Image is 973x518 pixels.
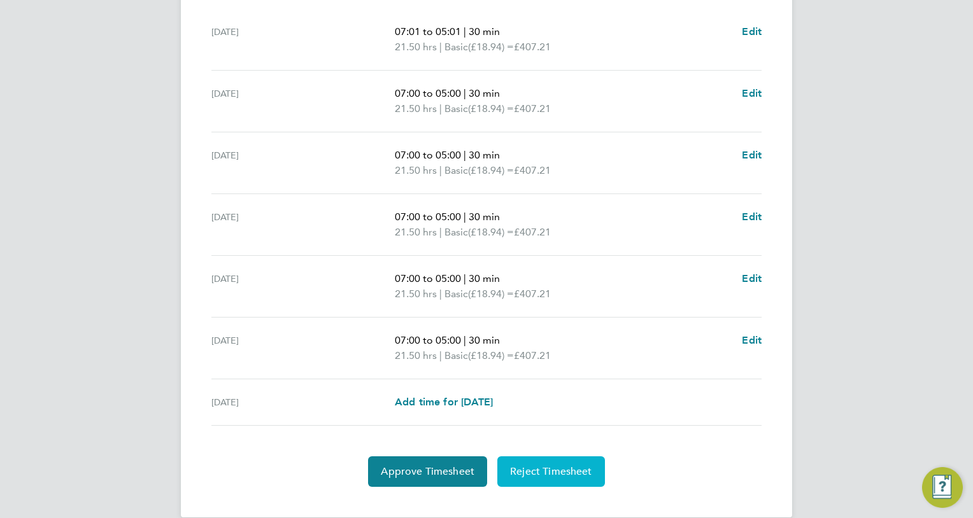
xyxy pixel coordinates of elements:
[742,272,762,284] span: Edit
[395,272,461,284] span: 07:00 to 05:00
[439,164,442,176] span: |
[464,211,466,223] span: |
[395,164,437,176] span: 21.50 hrs
[211,333,395,363] div: [DATE]
[510,465,592,478] span: Reject Timesheet
[395,211,461,223] span: 07:00 to 05:00
[444,286,468,302] span: Basic
[211,24,395,55] div: [DATE]
[395,25,461,38] span: 07:01 to 05:01
[742,86,762,101] a: Edit
[464,87,466,99] span: |
[469,149,500,161] span: 30 min
[381,465,474,478] span: Approve Timesheet
[469,87,500,99] span: 30 min
[444,225,468,240] span: Basic
[514,349,551,361] span: £407.21
[742,25,762,38] span: Edit
[742,24,762,39] a: Edit
[395,102,437,115] span: 21.50 hrs
[211,395,395,410] div: [DATE]
[464,149,466,161] span: |
[444,348,468,363] span: Basic
[468,288,514,300] span: (£18.94) =
[742,271,762,286] a: Edit
[514,164,551,176] span: £407.21
[514,288,551,300] span: £407.21
[469,272,500,284] span: 30 min
[514,226,551,238] span: £407.21
[469,25,500,38] span: 30 min
[742,333,762,348] a: Edit
[444,101,468,116] span: Basic
[395,349,437,361] span: 21.50 hrs
[742,334,762,346] span: Edit
[395,396,493,408] span: Add time for [DATE]
[497,456,605,487] button: Reject Timesheet
[439,288,442,300] span: |
[742,87,762,99] span: Edit
[468,102,514,115] span: (£18.94) =
[468,164,514,176] span: (£18.94) =
[468,349,514,361] span: (£18.94) =
[395,41,437,53] span: 21.50 hrs
[444,39,468,55] span: Basic
[468,226,514,238] span: (£18.94) =
[211,148,395,178] div: [DATE]
[211,209,395,240] div: [DATE]
[464,272,466,284] span: |
[469,211,500,223] span: 30 min
[469,334,500,346] span: 30 min
[395,149,461,161] span: 07:00 to 05:00
[439,102,442,115] span: |
[439,349,442,361] span: |
[395,395,493,410] a: Add time for [DATE]
[395,87,461,99] span: 07:00 to 05:00
[742,209,762,225] a: Edit
[211,271,395,302] div: [DATE]
[395,334,461,346] span: 07:00 to 05:00
[368,456,487,487] button: Approve Timesheet
[439,41,442,53] span: |
[742,149,762,161] span: Edit
[464,25,466,38] span: |
[742,148,762,163] a: Edit
[439,226,442,238] span: |
[395,226,437,238] span: 21.50 hrs
[211,86,395,116] div: [DATE]
[922,467,963,508] button: Engage Resource Center
[444,163,468,178] span: Basic
[742,211,762,223] span: Edit
[514,41,551,53] span: £407.21
[395,288,437,300] span: 21.50 hrs
[468,41,514,53] span: (£18.94) =
[514,102,551,115] span: £407.21
[464,334,466,346] span: |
